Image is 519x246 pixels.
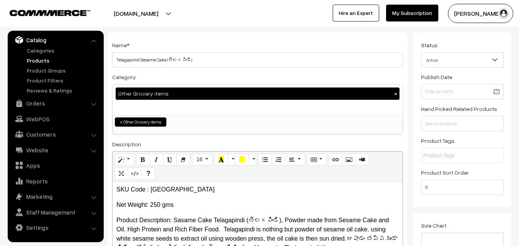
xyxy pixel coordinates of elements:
a: Orders [10,96,101,110]
button: Code View [128,167,142,180]
a: Hire an Expert [333,5,379,21]
button: Unordered list (CTRL+SHIFT+NUM7) [258,154,272,166]
label: Category [112,73,136,81]
button: [PERSON_NAME] [448,4,513,23]
input: Search products [421,116,504,131]
a: Staff Management [10,205,101,219]
span: Active [421,52,504,68]
span: 16 [196,156,202,162]
button: Video [355,154,369,166]
button: Bold (CTRL+B) [136,154,150,166]
img: COMMMERCE [10,10,90,16]
a: Product Filters [25,76,101,84]
button: Background Color [235,154,249,166]
a: Categories [25,46,101,54]
input: Name [112,52,403,68]
a: Settings [10,221,101,234]
input: Enter Number [421,180,504,195]
li: Other Grocery items [115,117,166,127]
label: Product Sort Order [421,168,469,177]
button: Underline (CTRL+U) [163,154,177,166]
a: Reviews & Ratings [25,86,101,94]
a: My Subscription [386,5,438,21]
button: More Color [228,154,235,166]
div: Other Grocery items [116,88,400,100]
label: Publish Date [421,73,452,81]
label: Description [112,140,141,148]
label: Status [421,41,438,49]
a: Product Groups [25,66,101,74]
button: Table [307,154,327,166]
a: Website [10,143,101,157]
a: Marketing [10,190,101,203]
button: × [392,90,399,97]
a: Customers [10,127,101,141]
button: Picture [342,154,356,166]
a: Products [25,56,101,64]
a: WebPOS [10,112,101,126]
input: Publish Date [421,84,504,99]
a: Apps [10,158,101,172]
button: Font Size [192,154,212,166]
label: Size Chart [421,221,446,229]
button: Paragraph [285,154,305,166]
p: SKU Code : [GEOGRAPHIC_DATA] [116,185,399,194]
button: Italic (CTRL+I) [149,154,163,166]
button: Style [114,154,134,166]
span: Active [421,53,503,67]
button: Ordered list (CTRL+SHIFT+NUM8) [272,154,285,166]
button: Help [141,167,155,180]
p: Net Weight: 250 gms [116,200,399,210]
a: Reports [10,174,101,188]
label: Hand Picked Related Products [421,105,497,113]
a: Catalog [10,33,101,47]
button: Remove Font Style (CTRL+\) [176,154,190,166]
label: Product Tags [421,137,454,145]
input: Product Tags [423,152,491,160]
button: Recent Color [214,154,228,166]
button: [DOMAIN_NAME] [87,4,185,23]
button: Full Screen [114,167,128,180]
button: Link (CTRL+K) [328,154,342,166]
button: More Color [249,154,256,166]
a: COMMMERCE [10,8,77,17]
label: Name [112,41,129,49]
span: × [120,119,123,125]
img: user [498,8,509,19]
